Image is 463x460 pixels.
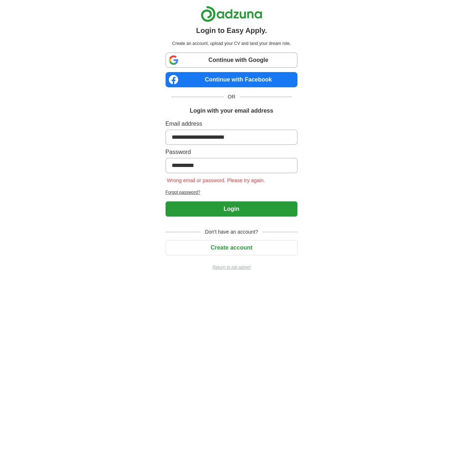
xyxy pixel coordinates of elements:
img: Adzuna logo [201,6,262,22]
span: Wrong email or password. Please try again. [166,177,267,183]
label: Email address [166,120,298,128]
a: Return to job advert [166,264,298,271]
h1: Login with your email address [190,106,273,115]
p: Create an account, upload your CV and land your dream role. [167,40,296,47]
a: Continue with Google [166,53,298,68]
a: Forgot password? [166,189,298,196]
span: Don't have an account? [201,228,263,236]
span: OR [224,93,240,101]
label: Password [166,148,298,156]
a: Continue with Facebook [166,72,298,87]
button: Create account [166,240,298,255]
button: Login [166,201,298,217]
h1: Login to Easy Apply. [196,25,267,36]
a: Create account [166,244,298,251]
